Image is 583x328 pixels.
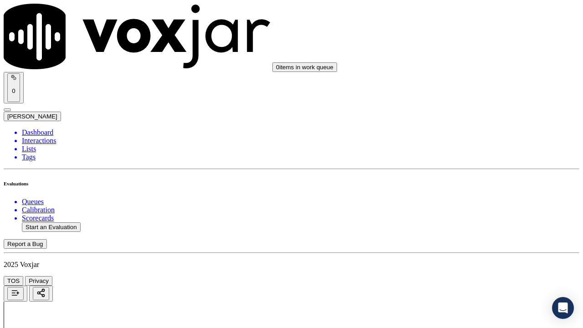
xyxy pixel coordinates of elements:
[272,62,337,72] button: 0items in work queue
[22,214,579,222] a: Scorecards
[22,145,579,153] a: Lists
[25,276,52,286] button: Privacy
[22,198,579,206] a: Queues
[4,276,23,286] button: TOS
[7,73,20,102] button: 0
[4,261,579,269] p: 2025 Voxjar
[4,239,47,249] button: Report a Bug
[22,222,81,232] button: Start an Evaluation
[4,72,24,103] button: 0
[22,137,579,145] a: Interactions
[11,87,16,94] p: 0
[7,113,57,120] span: [PERSON_NAME]
[22,206,579,214] a: Calibration
[552,297,574,319] div: Open Intercom Messenger
[4,112,61,121] button: [PERSON_NAME]
[22,128,579,137] a: Dashboard
[4,4,271,69] img: voxjar logo
[4,181,579,186] h6: Evaluations
[22,153,579,161] a: Tags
